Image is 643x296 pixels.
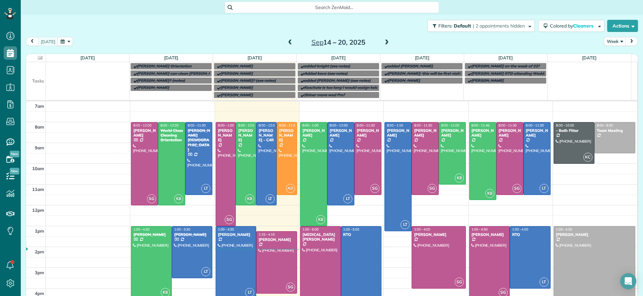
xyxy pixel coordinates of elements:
[583,153,592,162] span: KC
[526,123,544,128] span: 8:00 - 11:30
[218,123,234,128] span: 8:00 - 1:00
[471,128,494,138] div: [PERSON_NAME]
[160,128,183,143] div: World Class Cleaning Orientation
[35,249,44,254] span: 2pm
[386,128,410,138] div: [PERSON_NAME]
[311,38,324,46] span: Sep
[137,85,169,90] span: [PERSON_NAME]
[174,232,211,237] div: [PERSON_NAME]
[596,128,633,133] div: Team Meeting
[428,184,437,193] span: SG
[258,128,275,143] div: [PERSON_NAME] - C4R
[188,123,206,128] span: 8:00 - 11:30
[582,55,596,60] a: [DATE]
[304,63,350,68] span: added knight (see notes)
[35,124,44,130] span: 8am
[32,207,44,213] span: 12pm
[454,23,472,29] span: Default
[620,273,636,289] div: Open Intercom Messenger
[304,92,345,97] span: Shiner move wed Pm?
[388,63,433,68] span: added [PERSON_NAME]
[133,232,170,237] div: [PERSON_NAME]
[498,55,513,60] a: [DATE]
[498,128,521,138] div: [PERSON_NAME]
[304,71,348,76] span: Added koca (see notes)
[133,227,149,232] span: 1:00 - 4:30
[302,123,318,128] span: 8:00 - 1:00
[38,37,58,46] button: [DATE]
[258,237,295,242] div: [PERSON_NAME]
[259,232,275,237] span: 1:15 - 4:15
[573,23,594,29] span: Cleaners
[604,37,626,46] button: Week
[137,71,221,76] span: [PERSON_NAME] can clean [PERSON_NAME]
[201,184,210,193] span: LT
[388,78,420,83] span: [PERSON_NAME]
[455,174,464,183] span: K8
[279,128,295,143] div: [PERSON_NAME]
[220,63,253,68] span: [PERSON_NAME]
[471,232,508,237] div: [PERSON_NAME]
[415,55,429,60] a: [DATE]
[357,123,375,128] span: 8:00 - 11:30
[266,194,275,203] span: LT
[137,78,185,83] span: [PERSON_NAME]? (notes)
[286,184,295,193] span: AD
[329,128,352,138] div: [PERSON_NAME]
[302,227,318,232] span: 1:00 - 5:00
[473,23,525,29] span: | 2 appointments hidden
[441,123,459,128] span: 8:00 - 11:00
[414,128,437,138] div: [PERSON_NAME]
[556,232,633,237] div: [PERSON_NAME]
[10,151,19,157] span: New
[302,128,325,138] div: [PERSON_NAME]
[218,227,234,232] span: 1:00 - 4:30
[35,291,44,296] span: 4pm
[201,267,210,276] span: LT
[302,232,339,242] div: [MEDICAL_DATA][PERSON_NAME]
[32,166,44,171] span: 10am
[331,55,346,60] a: [DATE]
[525,128,549,138] div: [PERSON_NAME]
[424,20,535,32] a: Filters: Default | 2 appointments hidden
[556,227,572,232] span: 1:00 - 4:30
[499,123,517,128] span: 8:00 - 11:30
[556,128,592,133] div: - Bath Fitter
[147,194,156,203] span: SG
[401,220,410,229] span: LT
[471,63,540,68] span: [PERSON_NAME] on the week of 22?
[441,128,464,138] div: [PERSON_NAME]
[220,78,276,83] span: [PERSON_NAME]? (see notes)
[625,37,638,46] button: next
[26,37,39,46] button: prev
[387,123,403,128] span: 8:00 - 1:15
[330,123,348,128] span: 8:00 - 12:00
[356,128,379,138] div: [PERSON_NAME]
[10,168,19,175] span: New
[597,123,613,128] span: 8:00 - 9:30
[218,232,255,237] div: [PERSON_NAME]
[370,184,379,193] span: SG
[316,215,325,224] span: K8
[35,228,44,234] span: 1pm
[540,278,549,287] span: LT
[137,63,192,68] span: [PERSON_NAME] Orientation
[220,92,253,97] span: [PERSON_NAME]
[32,187,44,192] span: 11am
[174,227,190,232] span: 1:00 - 3:30
[238,123,256,128] span: 8:00 - 12:00
[512,227,528,232] span: 1:00 - 4:00
[455,278,464,287] span: SG
[427,20,535,32] button: Filters: Default | 2 appointments hidden
[512,184,521,193] span: SG
[304,85,382,90] span: Koschute is too long i would assign kelsey
[225,215,234,224] span: SG
[540,184,549,193] span: LT
[286,283,295,292] span: SG
[472,123,490,128] span: 8:00 - 11:45
[174,194,183,203] span: K8
[556,123,574,128] span: 8:00 - 10:00
[550,23,596,29] span: Colored by
[247,55,262,60] a: [DATE]
[35,103,44,109] span: 7am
